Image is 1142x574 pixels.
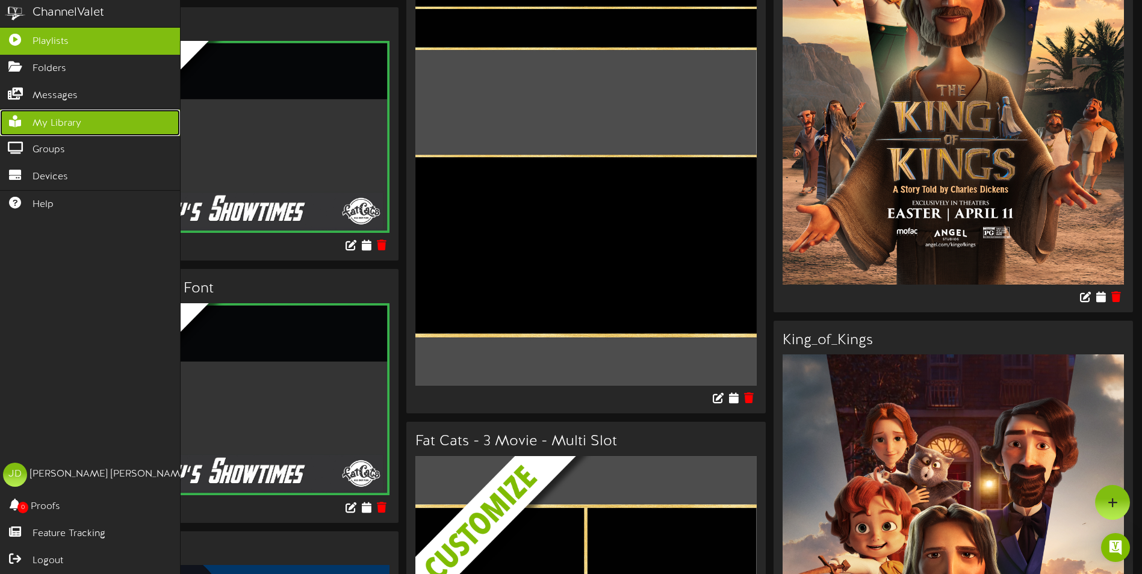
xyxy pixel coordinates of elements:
span: Groups [33,143,65,157]
img: customize_overlay-33eb2c126fd3cb1579feece5bc878b72.png [48,41,408,280]
span: Help [33,198,54,212]
span: Devices [33,170,68,184]
div: ChannelValet [33,4,104,22]
img: customize_overlay-33eb2c126fd3cb1579feece5bc878b72.png [48,303,408,542]
span: Folders [33,62,66,76]
span: My Library [33,117,81,131]
div: Open Intercom Messenger [1101,533,1130,562]
span: Messages [33,89,78,103]
span: Logout [33,554,63,568]
span: 0 [17,502,28,513]
div: JD [3,463,27,487]
h3: King_of_Kings [783,333,1124,348]
h3: 8 Slot Movie Larger Font [48,281,389,297]
h3: 8 Slot Movie [48,19,389,35]
h3: Arcade_Bonuses [48,543,389,559]
span: Playlists [33,35,69,49]
div: [PERSON_NAME] [PERSON_NAME] [30,468,188,481]
span: Proofs [31,500,60,514]
span: Feature Tracking [33,527,105,541]
h3: Fat Cats - 3 Movie - Multi Slot [415,434,757,449]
